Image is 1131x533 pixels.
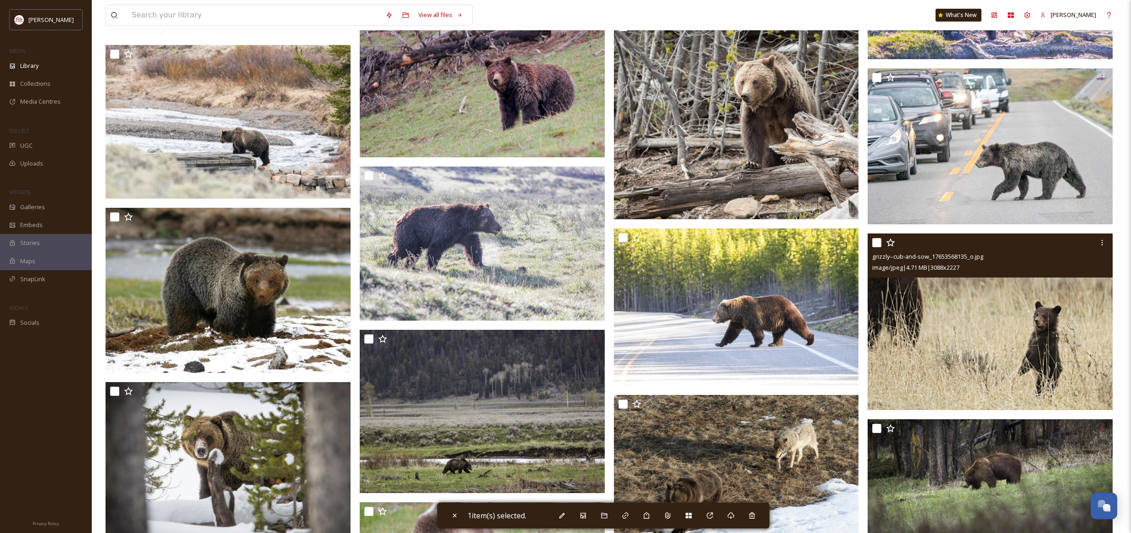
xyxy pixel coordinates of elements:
img: grizzly-bear-crossing-road-in-hayden-valley_32060797194_o.jpg [868,68,1113,224]
img: grizzly-bear-near-frying-pan-spring_35472673145_o.jpg [614,17,859,219]
img: grizzly--cub-and-sow_17653568135_o.jpg [868,233,1113,410]
a: What's New [936,9,981,22]
a: Privacy Policy [33,517,59,528]
img: grizzly-bear-crossing-road_50320744003_o.jpg [614,228,859,386]
span: Uploads [20,159,43,168]
img: images%20(1).png [15,15,24,24]
button: Open Chat [1091,493,1117,519]
span: SOCIALS [9,304,28,311]
span: COLLECT [9,127,29,134]
a: View all files [414,6,468,24]
input: Search your library [127,5,381,25]
img: grizzly-bear-on-a-trail_50087867011_o.jpg [106,45,351,199]
img: grizzly-bear-211-in-lamar-valley_17991161333_o.jpg [360,329,605,493]
span: 1 item(s) selected. [468,511,526,521]
span: Collections [20,79,50,88]
span: SnapLink [20,275,45,283]
a: [PERSON_NAME] [1036,6,1101,24]
span: MEDIA [9,47,25,54]
span: UGC [20,141,33,150]
span: image/jpeg | 4.71 MB | 3088 x 2227 [872,263,959,272]
span: [PERSON_NAME] [1051,11,1096,19]
span: Stories [20,239,40,247]
span: WIDGETS [9,189,30,195]
span: Galleries [20,203,45,211]
span: grizzly--cub-and-sow_17653568135_o.jpg [872,252,983,261]
img: grizzly-bear-near-obsidian-creek_8651809223_o.jpg [106,208,351,373]
img: grizzly-bear-in-hayden-valley_32060795064_o.jpg [360,167,605,321]
span: Privacy Policy [33,521,59,527]
span: Maps [20,257,35,266]
span: Embeds [20,221,43,229]
span: [PERSON_NAME] [28,16,74,24]
span: Socials [20,318,39,327]
span: Library [20,61,39,70]
span: Media Centres [20,97,61,106]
